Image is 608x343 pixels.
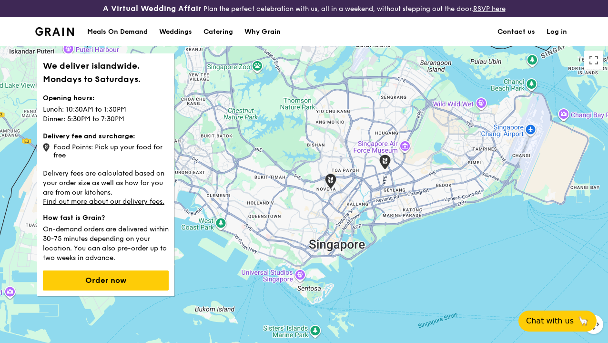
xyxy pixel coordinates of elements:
[198,18,239,46] a: Catering
[578,315,589,327] span: 🦙
[244,18,281,46] div: Why Grain
[43,214,105,222] strong: How fast is Grain?
[43,132,135,140] strong: Delivery fee and surcharge:
[473,5,506,13] a: RSVP here
[153,18,198,46] a: Weddings
[35,17,74,45] a: GrainGrain
[43,277,169,285] a: Order now
[541,18,573,46] a: Log in
[43,59,169,86] h1: We deliver islandwide. Mondays to Saturdays.
[43,197,164,206] a: Find out more about our delivery fees.
[43,223,169,263] p: On-demand orders are delivered within 30-75 minutes depending on your location. You can also pre-...
[103,4,202,13] h3: A Virtual Wedding Affair
[87,18,148,46] div: Meals On Demand
[43,141,169,159] div: Food Points: Pick up your food for free
[43,167,169,197] p: Delivery fees are calculated based on your order size as well as how far you are from our kitchens.
[584,51,603,70] button: Toggle fullscreen view
[526,315,574,327] span: Chat with us
[35,27,74,36] img: Grain
[203,18,233,46] div: Catering
[518,311,597,332] button: Chat with us🦙
[43,270,169,291] button: Order now
[101,4,507,13] div: Plan the perfect celebration with us, all in a weekend, without stepping out the door.
[492,18,541,46] a: Contact us
[239,18,286,46] a: Why Grain
[159,18,192,46] div: Weddings
[43,103,169,124] p: Lunch: 10:30AM to 1:30PM Dinner: 5:30PM to 7:30PM
[43,143,50,152] img: icon-grain-marker.0ca718ca.png
[43,94,95,102] strong: Opening hours:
